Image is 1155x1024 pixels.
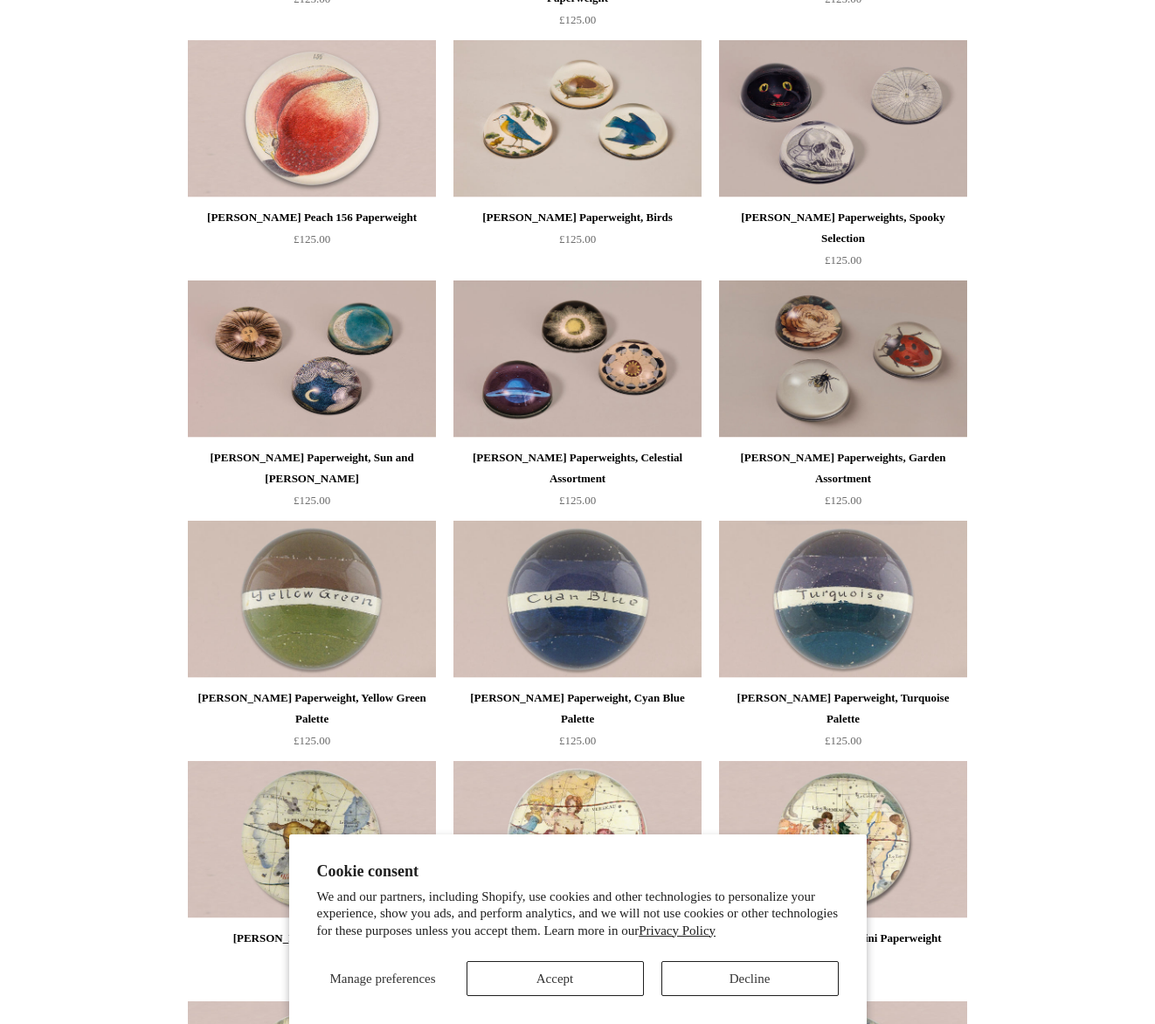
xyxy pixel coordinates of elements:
a: John Derian Paperweight, Cyan Blue Palette John Derian Paperweight, Cyan Blue Palette [453,521,702,678]
span: £125.00 [825,734,861,747]
img: John Derian Paperweight, Sun and Moon [188,280,436,438]
a: [PERSON_NAME] Paperweight, Yellow Green Palette £125.00 [188,688,436,759]
img: John Derian Capricorn & Aquarius Paperweight [453,761,702,918]
a: John Derian Aries Paperweight John Derian Aries Paperweight [188,761,436,918]
img: John Derian Paperweight, Cyan Blue Palette [453,521,702,678]
div: [PERSON_NAME] Paperweight, Sun and [PERSON_NAME] [192,447,432,489]
a: [PERSON_NAME] Paperweights, Garden Assortment £125.00 [719,447,967,519]
a: John Derian Paperweight, Yellow Green Palette John Derian Paperweight, Yellow Green Palette [188,521,436,678]
div: [PERSON_NAME] Paperweights, Garden Assortment [723,447,963,489]
span: £125.00 [294,494,330,507]
a: [PERSON_NAME] Paperweights, Celestial Assortment £125.00 [453,447,702,519]
a: John Derian Gemini Paperweight John Derian Gemini Paperweight [719,761,967,918]
div: [PERSON_NAME] Paperweights, Celestial Assortment [458,447,697,489]
div: [PERSON_NAME] Paperweights, Spooky Selection [723,207,963,249]
a: John Derian Paperweight, Birds John Derian Paperweight, Birds [453,40,702,197]
a: [PERSON_NAME] Paperweights, Spooky Selection £125.00 [719,207,967,279]
a: [PERSON_NAME] Peach 156 Paperweight £125.00 [188,207,436,279]
img: John Derian Peach 156 Paperweight [188,40,436,197]
img: John Derian Gemini Paperweight [719,761,967,918]
span: £125.00 [294,734,330,747]
a: John Derian Paperweights, Spooky Selection John Derian Paperweights, Spooky Selection [719,40,967,197]
span: £125.00 [559,494,596,507]
a: [PERSON_NAME] Paperweight, Turquoise Palette £125.00 [719,688,967,759]
img: John Derian Paperweight, Birds [453,40,702,197]
a: [PERSON_NAME] Paperweight, Sun and [PERSON_NAME] £125.00 [188,447,436,519]
div: [PERSON_NAME] Paperweight, Yellow Green Palette [192,688,432,730]
a: John Derian Capricorn & Aquarius Paperweight John Derian Capricorn & Aquarius Paperweight [453,761,702,918]
div: [PERSON_NAME] Paperweight, Cyan Blue Palette [458,688,697,730]
span: Manage preferences [329,972,435,986]
a: [PERSON_NAME] Paperweight, Cyan Blue Palette £125.00 [453,688,702,759]
img: John Derian Paperweights, Garden Assortment [719,280,967,438]
a: John Derian Paperweight, Turquoise Palette John Derian Paperweight, Turquoise Palette [719,521,967,678]
span: £125.00 [559,232,596,246]
div: [PERSON_NAME] Peach 156 Paperweight [192,207,432,228]
img: John Derian Aries Paperweight [188,761,436,918]
a: John Derian Peach 156 Paperweight John Derian Peach 156 Paperweight [188,40,436,197]
a: John Derian Paperweight, Sun and Moon John Derian Paperweight, Sun and Moon [188,280,436,438]
img: John Derian Paperweights, Celestial Assortment [453,280,702,438]
img: John Derian Paperweight, Yellow Green Palette [188,521,436,678]
span: £125.00 [294,232,330,246]
img: John Derian Paperweight, Turquoise Palette [719,521,967,678]
div: [PERSON_NAME] Paperweight, Birds [458,207,697,228]
a: John Derian Paperweights, Garden Assortment John Derian Paperweights, Garden Assortment [719,280,967,438]
a: Privacy Policy [639,924,716,938]
span: £125.00 [825,253,861,266]
div: [PERSON_NAME] Paperweight, Turquoise Palette [723,688,963,730]
a: [PERSON_NAME] Paperweight £125.00 [188,928,436,1000]
span: £125.00 [559,734,596,747]
a: John Derian Paperweights, Celestial Assortment John Derian Paperweights, Celestial Assortment [453,280,702,438]
button: Manage preferences [317,961,449,996]
span: £125.00 [559,13,596,26]
img: John Derian Paperweights, Spooky Selection [719,40,967,197]
button: Accept [467,961,644,996]
h2: Cookie consent [317,862,839,881]
button: Decline [661,961,839,996]
div: [PERSON_NAME] Paperweight [192,928,432,949]
span: £125.00 [825,494,861,507]
p: We and our partners, including Shopify, use cookies and other technologies to personalize your ex... [317,889,839,940]
a: [PERSON_NAME] Paperweight, Birds £125.00 [453,207,702,279]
